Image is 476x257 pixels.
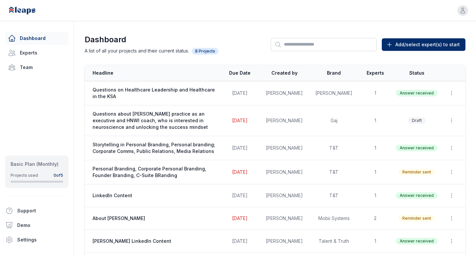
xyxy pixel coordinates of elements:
div: Basic Plan (Monthly) [11,161,63,167]
td: 1 [359,136,392,160]
span: Answer received [396,238,438,244]
span: [DATE] [232,215,248,221]
span: [DATE] [232,193,248,198]
div: Projects used [11,173,38,178]
td: [PERSON_NAME] [309,81,359,105]
span: Draft [408,117,426,124]
span: Answer received [396,192,438,199]
span: 8 Projects [192,48,218,55]
td: T&T [309,136,359,160]
td: 2 [359,207,392,230]
th: Due Date [220,65,259,81]
span: [DATE] [232,169,248,175]
td: [PERSON_NAME] [259,105,309,136]
td: 1 [359,160,392,184]
td: T&T [309,184,359,207]
td: Talent & Truth [309,230,359,253]
a: Team [5,61,68,74]
span: [DATE] [232,118,248,123]
a: Demo [3,219,71,232]
span: Answer received [396,145,438,151]
td: 1 [359,230,392,253]
span: Reminder sent [398,169,435,175]
span: About [PERSON_NAME] [93,215,216,222]
button: Support [3,204,66,217]
td: [PERSON_NAME] [259,136,309,160]
span: Questions on Healthcare Leadership and Healthcare in the KSA [93,87,216,100]
td: 1 [359,184,392,207]
td: [PERSON_NAME] [259,81,309,105]
img: Leaps [8,3,50,18]
span: Reminder sent [398,215,435,222]
td: T&T [309,160,359,184]
span: [DATE] [232,238,248,244]
span: LinkedIn Content [93,192,216,199]
td: [PERSON_NAME] [259,230,309,253]
th: Brand [309,65,359,81]
p: A list of all your projects and their current status. [85,48,250,55]
a: Settings [3,233,71,246]
span: Storytelling in Personal Branding, Personal branding; Corporate Comms, Public Relations, Media Re... [93,141,216,155]
span: Personal Branding, Corporate Personal Branding, Founder Branding, C-Suite BRanding [93,165,216,179]
a: Dashboard [5,32,68,45]
td: Mobii Systems [309,207,359,230]
th: Experts [359,65,392,81]
h1: Dashboard [85,34,250,45]
span: [PERSON_NAME] LinkedIn Content [93,238,216,244]
td: Gaj [309,105,359,136]
a: Experts [5,46,68,59]
td: [PERSON_NAME] [259,160,309,184]
td: 1 [359,105,392,136]
th: Created by [259,65,309,81]
td: 1 [359,81,392,105]
th: Status [392,65,442,81]
td: [PERSON_NAME] [259,184,309,207]
td: [PERSON_NAME] [259,207,309,230]
div: 0 of 5 [54,173,63,178]
span: Add/select expert(s) to start [395,41,460,48]
span: Answer received [396,90,438,96]
button: Add/select expert(s) to start [382,38,465,51]
span: Questions about [PERSON_NAME] practice as an executive and HNWI coach, who is interested in neuro... [93,111,216,130]
th: Headline [85,65,220,81]
span: [DATE] [232,145,248,151]
span: [DATE] [232,90,248,96]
